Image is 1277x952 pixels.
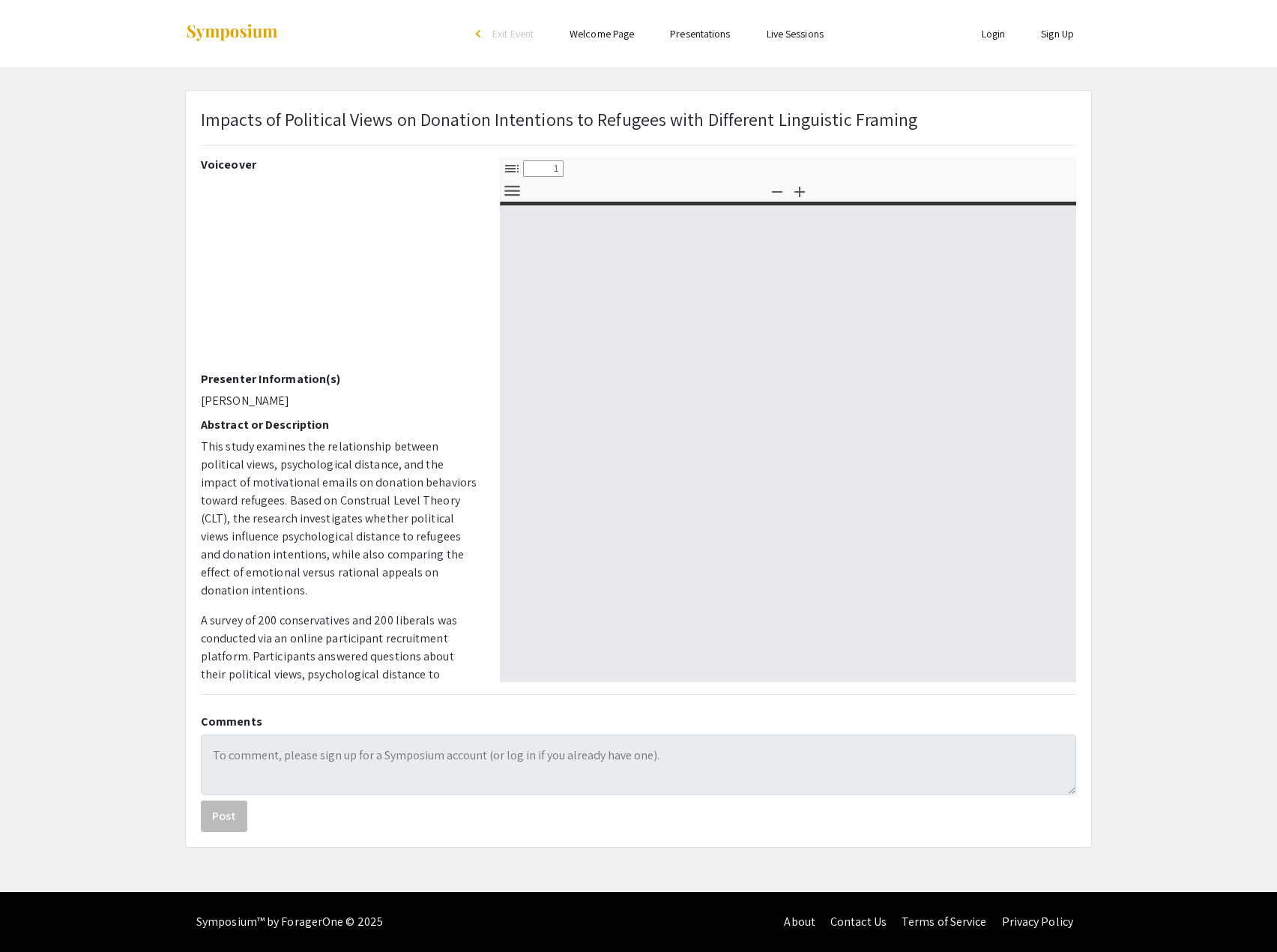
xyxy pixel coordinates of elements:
a: Privacy Policy [1002,914,1073,930]
span: Impacts of Political Views on Donation Intentions to Refugees with Different Linguistic Framing [201,107,918,131]
a: Welcome Page [570,27,634,40]
button: Post [201,801,247,832]
h2: Abstract or Description [201,418,477,432]
a: Terms of Service [902,914,987,930]
button: Tools [499,180,525,202]
h2: Comments [201,714,1076,729]
div: arrow_back_ios [476,29,485,38]
input: Page [523,160,564,177]
button: Zoom Out [764,180,790,202]
iframe: Chat [11,885,64,941]
a: Sign Up [1041,27,1074,40]
p: A survey of 200 conservatives and 200 liberals was conducted via an online participant recruitmen... [201,612,477,738]
h2: Voiceover [201,157,477,172]
a: About [784,914,815,930]
p: This study examines the relationship between political views, psychological distance, and the imp... [201,438,477,600]
a: Live Sessions [767,27,824,40]
button: Toggle Sidebar [499,157,525,179]
iframe: Impacts of Political Views on Donation Intentions to Refugees with Different Linguistic Framing [201,178,477,372]
button: Zoom In [787,180,812,202]
span: Exit Event [492,27,534,40]
a: Presentations [670,27,730,40]
a: Contact Us [830,914,887,930]
a: Login [982,27,1006,40]
div: Symposium™ by ForagerOne © 2025 [196,892,383,952]
img: Symposium by ForagerOne [185,23,279,43]
h2: Presenter Information(s) [201,372,477,386]
p: [PERSON_NAME] [201,392,477,410]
